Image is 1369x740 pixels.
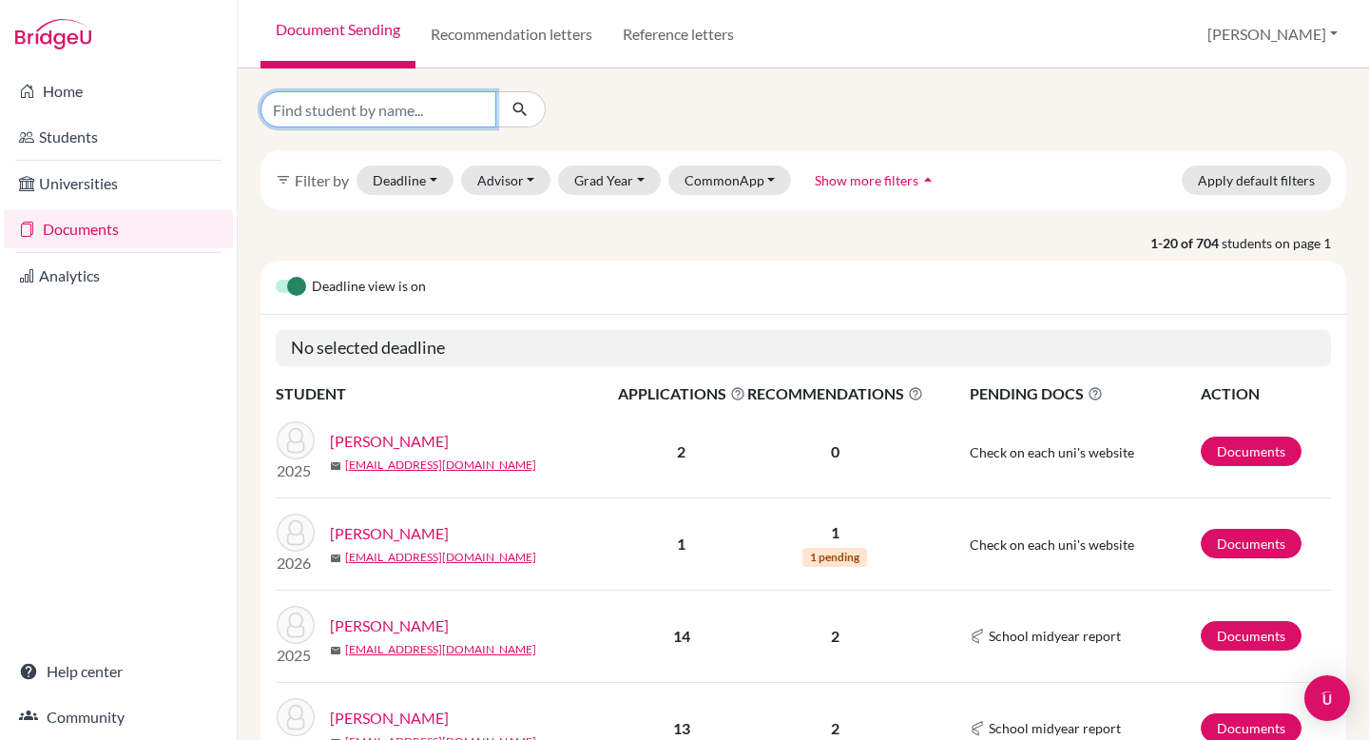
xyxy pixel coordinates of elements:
span: Check on each uni's website [970,444,1134,460]
span: Show more filters [815,172,918,188]
span: RECOMMENDATIONS [747,382,923,405]
img: Kimmel, Ava [277,606,315,644]
span: PENDING DOCS [970,382,1199,405]
a: Documents [1201,437,1302,466]
a: [EMAIL_ADDRESS][DOMAIN_NAME] [345,641,536,658]
span: School midyear report [989,626,1121,646]
button: Deadline [357,166,453,195]
p: 2025 [277,644,315,667]
p: 2 [747,625,923,648]
input: Find student by name... [260,91,496,127]
span: Filter by [295,171,349,189]
p: 1 [747,521,923,544]
p: 0 [747,440,923,463]
img: Calian, Roxanne [277,698,315,736]
a: Students [4,118,233,156]
button: Grad Year [558,166,661,195]
a: [EMAIL_ADDRESS][DOMAIN_NAME] [345,457,536,474]
img: Bridge-U [15,19,91,49]
a: [PERSON_NAME] [330,614,449,637]
span: School midyear report [989,718,1121,738]
th: STUDENT [276,381,617,406]
a: Analytics [4,257,233,295]
i: arrow_drop_up [918,170,937,189]
th: ACTION [1200,381,1331,406]
a: Home [4,72,233,110]
a: Universities [4,165,233,203]
p: 2 [747,717,923,740]
p: 2026 [277,552,315,574]
div: Open Intercom Messenger [1304,675,1350,721]
span: students on page 1 [1222,233,1346,253]
button: Apply default filters [1182,166,1331,195]
button: [PERSON_NAME] [1199,16,1346,52]
b: 1 [677,535,685,553]
a: Documents [4,210,233,248]
b: 14 [673,627,690,645]
b: 2 [677,442,685,460]
a: [EMAIL_ADDRESS][DOMAIN_NAME] [345,549,536,566]
span: 1 pending [802,548,867,567]
img: Common App logo [970,629,985,644]
button: CommonApp [668,166,792,195]
span: mail [330,553,341,564]
a: [PERSON_NAME] [330,430,449,453]
img: Leine, Michelle [277,421,315,459]
span: mail [330,645,341,656]
a: Documents [1201,621,1302,651]
a: Help center [4,652,233,691]
h5: No selected deadline [276,330,1331,366]
img: Common App logo [970,721,985,736]
b: 13 [673,719,690,737]
a: [PERSON_NAME] [330,707,449,730]
span: Check on each uni's website [970,536,1134,553]
a: [PERSON_NAME] [330,522,449,545]
button: Advisor [461,166,551,195]
button: Show more filtersarrow_drop_up [799,166,954,195]
a: Community [4,698,233,736]
strong: 1-20 of 704 [1150,233,1222,253]
p: 2025 [277,459,315,482]
span: mail [330,460,341,472]
i: filter_list [276,172,291,187]
span: Deadline view is on [312,276,426,299]
span: APPLICATIONS [618,382,745,405]
a: Documents [1201,529,1302,558]
img: Zaitman, Alon [277,514,315,552]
